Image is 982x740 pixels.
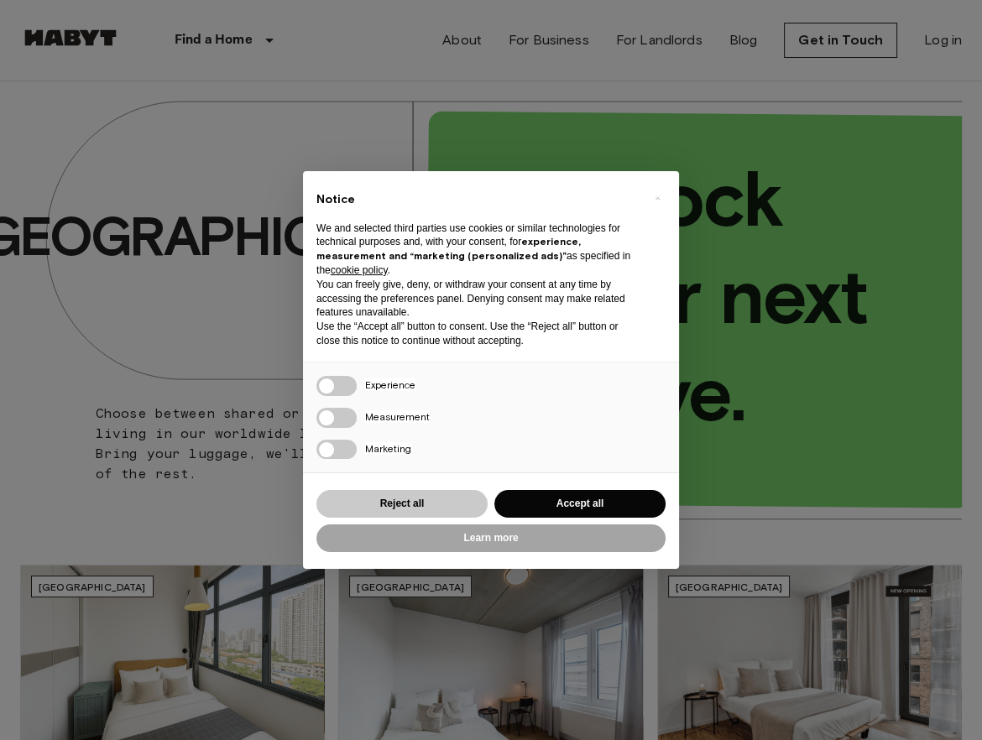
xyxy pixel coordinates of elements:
[316,221,639,278] p: We and selected third parties use cookies or similar technologies for technical purposes and, wit...
[365,410,430,423] span: Measurement
[316,235,581,262] strong: experience, measurement and “marketing (personalized ads)”
[494,490,666,518] button: Accept all
[316,524,666,552] button: Learn more
[365,378,415,391] span: Experience
[316,490,488,518] button: Reject all
[316,191,639,208] h2: Notice
[316,320,639,348] p: Use the “Accept all” button to consent. Use the “Reject all” button or close this notice to conti...
[316,278,639,320] p: You can freely give, deny, or withdraw your consent at any time by accessing the preferences pane...
[331,264,388,276] a: cookie policy
[644,185,671,211] button: Close this notice
[365,442,411,455] span: Marketing
[655,188,661,208] span: ×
